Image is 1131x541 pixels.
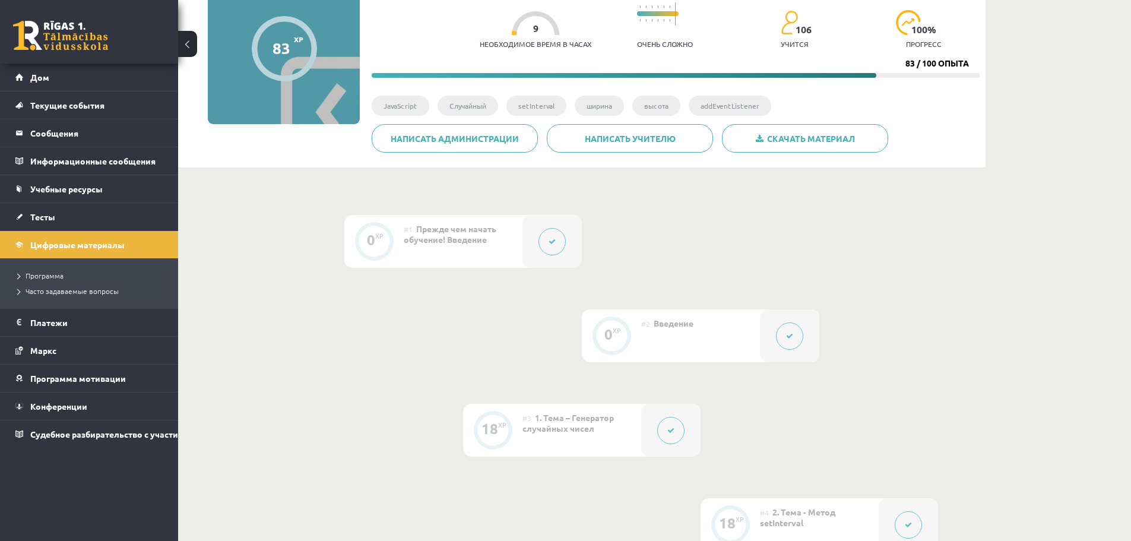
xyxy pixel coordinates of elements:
[613,325,621,335] font: XP
[30,429,259,439] font: Судебное разбирательство с участием [PERSON_NAME]
[760,508,769,517] font: #4
[294,34,303,44] font: XP
[657,19,658,22] img: icon-short-line-57e1e144782c952c97e751825c79c345078a6d821885a25fce030b3d8c18986b.svg
[15,231,163,258] a: Цифровые материалы
[30,373,126,384] font: Программа мотивации
[15,147,163,175] a: Информационные сообщения
[585,133,676,144] font: Написать учителю
[663,5,664,8] img: icon-short-line-57e1e144782c952c97e751825c79c345078a6d821885a25fce030b3d8c18986b.svg
[30,72,49,83] font: Дом
[404,223,496,245] font: Прежде чем начать обучение! Введение
[639,19,641,22] img: icon-short-line-57e1e144782c952c97e751825c79c345078a6d821885a25fce030b3d8c18986b.svg
[644,101,669,110] font: высота
[645,5,647,8] img: icon-short-line-57e1e144782c952c97e751825c79c345078a6d821885a25fce030b3d8c18986b.svg
[480,39,591,49] font: Необходимое время в часах
[781,39,809,49] font: учится
[15,64,163,91] a: Дом
[722,124,888,153] a: Скачать материал
[796,23,812,36] font: 106
[547,124,713,153] a: Написать учителю
[669,5,670,8] img: icon-short-line-57e1e144782c952c97e751825c79c345078a6d821885a25fce030b3d8c18986b.svg
[15,91,163,119] a: Текущие события
[273,38,290,58] font: 83
[654,318,693,328] font: Введение
[657,5,658,8] img: icon-short-line-57e1e144782c952c97e751825c79c345078a6d821885a25fce030b3d8c18986b.svg
[481,419,498,438] font: 18
[587,101,612,110] font: ширина
[15,393,163,420] a: Конференции
[30,128,78,138] font: Сообщения
[26,286,119,296] font: Часто задаваемые вопросы
[767,133,855,144] font: Скачать материал
[30,156,156,166] font: Информационные сообщения
[15,203,163,230] a: Тесты
[498,420,506,429] font: XP
[18,286,166,296] a: Часто задаваемые вопросы
[15,365,163,392] a: Программа мотивации
[669,19,670,22] img: icon-short-line-57e1e144782c952c97e751825c79c345078a6d821885a25fce030b3d8c18986b.svg
[719,514,736,532] font: 18
[30,401,87,412] font: Конференции
[645,19,647,22] img: icon-short-line-57e1e144782c952c97e751825c79c345078a6d821885a25fce030b3d8c18986b.svg
[13,21,108,50] a: Рижская 1-я средняя школа заочного обучения
[639,5,641,8] img: icon-short-line-57e1e144782c952c97e751825c79c345078a6d821885a25fce030b3d8c18986b.svg
[15,337,163,364] a: Маркс
[906,39,942,49] font: прогресс
[30,184,103,194] font: Учебные ресурсы
[522,412,614,434] font: 1. Тема – Генератор случайных чисел
[26,271,64,280] font: Программа
[30,317,68,328] font: Платежи
[15,175,163,203] a: Учебные ресурсы
[736,514,744,524] font: XP
[675,2,676,26] img: icon-long-line-d9ea69661e0d244f92f715978eff75569469978d946b2353a9bb055b3ed8787d.svg
[927,23,937,36] font: %
[637,39,693,49] font: Очень сложно
[896,10,921,35] img: icon-progress-161ccf0a02000e728c5f80fcf4c31c7af3da0e1684b2b1d7c360e028c24a22f1.svg
[367,230,375,249] font: 0
[533,22,538,34] font: 9
[15,119,163,147] a: Сообщения
[663,19,664,22] img: icon-short-line-57e1e144782c952c97e751825c79c345078a6d821885a25fce030b3d8c18986b.svg
[30,345,56,356] font: Маркс
[651,19,652,22] img: icon-short-line-57e1e144782c952c97e751825c79c345078a6d821885a25fce030b3d8c18986b.svg
[15,420,163,448] a: Судебное разбирательство с участием [PERSON_NAME]
[760,507,835,528] font: 2. Тема - Метод setInterval
[372,124,538,153] a: Написать администрации
[391,133,519,144] font: Написать администрации
[30,239,125,250] font: Цифровые материалы
[375,231,384,241] font: XP
[18,270,166,281] a: Программа
[15,309,163,336] a: Платежи
[384,101,417,110] font: JavaScript
[30,100,104,110] font: Текущие события
[522,413,531,423] font: #3
[30,211,55,222] font: Тесты
[604,325,613,343] font: 0
[781,10,798,35] img: students-c634bb4e5e11cddfef0936a35e636f08e4e9abd3cc4e673bd6f9a4125e45ecb1.svg
[449,101,486,110] font: Случайный
[641,319,650,328] font: #2
[911,23,927,36] font: 100
[404,224,413,234] font: #1
[518,101,555,110] font: setInterval
[651,5,652,8] img: icon-short-line-57e1e144782c952c97e751825c79c345078a6d821885a25fce030b3d8c18986b.svg
[701,101,759,110] font: addEventListener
